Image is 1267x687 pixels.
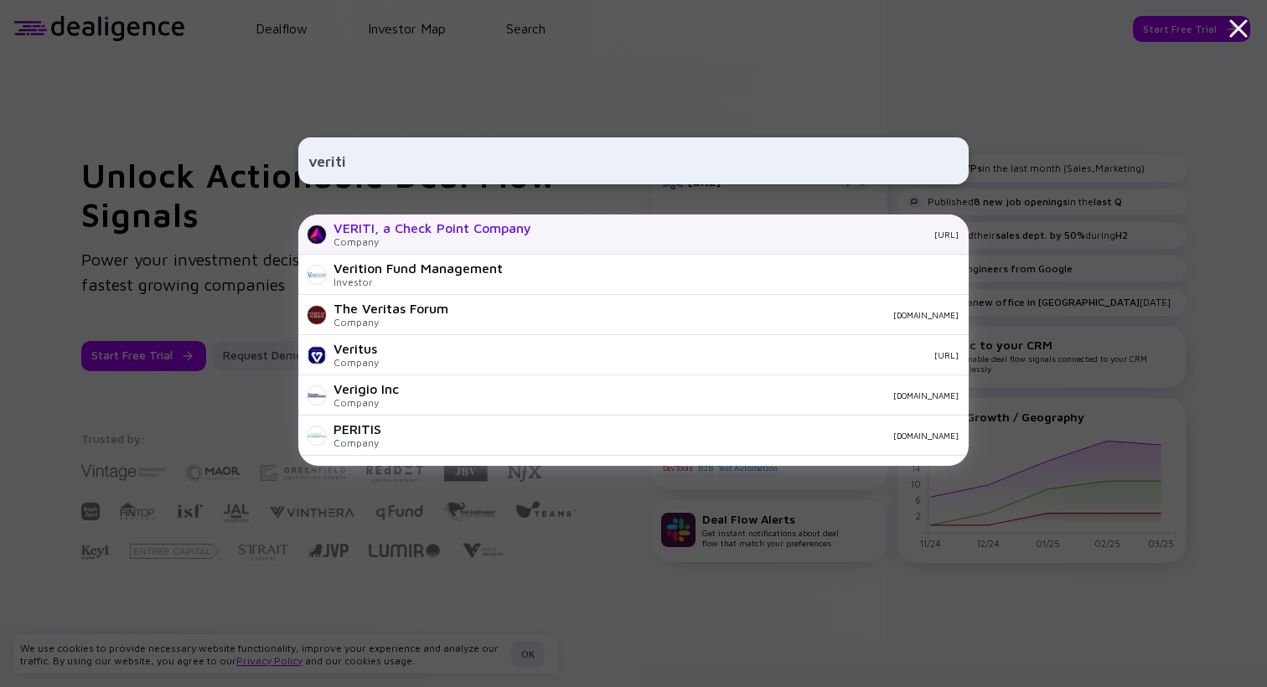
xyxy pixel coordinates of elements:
div: Verition Fund Management [334,261,503,276]
div: [DOMAIN_NAME] [412,390,959,400]
div: Company [334,235,531,248]
div: Verigio Inc [334,381,399,396]
div: [DOMAIN_NAME] [462,310,959,320]
div: VERITI, a Check Point Company [334,220,531,235]
div: Veritus [334,341,379,356]
div: [URL] [392,350,959,360]
div: [DOMAIN_NAME] [395,431,959,441]
div: Investor [334,276,503,288]
div: Company [334,356,379,369]
div: [URL] [545,230,959,240]
div: The Veritas Forum [334,301,448,316]
div: VENITI, Inc. [334,462,405,477]
div: Company [334,316,448,328]
div: Company [334,396,399,409]
input: Search Company or Investor... [308,146,959,176]
div: Company [334,436,381,449]
div: PERITIS [334,421,381,436]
